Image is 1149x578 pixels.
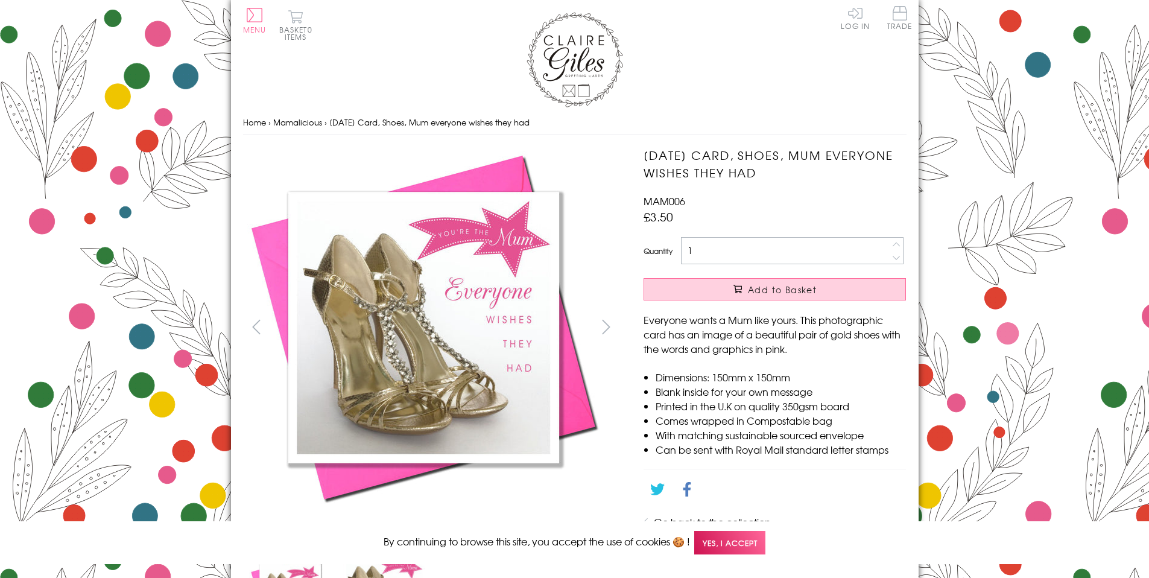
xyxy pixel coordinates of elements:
button: Basket0 items [279,10,312,40]
a: Mamalicious [273,116,322,128]
button: Add to Basket [644,278,906,300]
a: Home [243,116,266,128]
img: Claire Giles Greetings Cards [527,12,623,107]
li: Blank inside for your own message [656,384,906,399]
span: MAM006 [644,194,685,208]
span: › [324,116,327,128]
li: Printed in the U.K on quality 350gsm board [656,399,906,413]
p: Everyone wants a Mum like yours. This photographic card has an image of a beautiful pair of gold ... [644,313,906,356]
button: prev [243,313,270,340]
span: Yes, I accept [694,531,765,554]
span: Add to Basket [748,284,817,296]
a: Trade [887,6,913,32]
button: Menu [243,8,267,33]
img: Mother's Day Card, Shoes, Mum everyone wishes they had [243,147,605,509]
li: With matching sustainable sourced envelope [656,428,906,442]
span: › [268,116,271,128]
nav: breadcrumbs [243,110,907,135]
span: [DATE] Card, Shoes, Mum everyone wishes they had [329,116,530,128]
a: Go back to the collection [654,515,771,529]
span: Trade [887,6,913,30]
button: next [592,313,619,340]
a: Log In [841,6,870,30]
h1: [DATE] Card, Shoes, Mum everyone wishes they had [644,147,906,182]
span: £3.50 [644,208,673,225]
li: Can be sent with Royal Mail standard letter stamps [656,442,906,457]
label: Quantity [644,246,673,256]
li: Comes wrapped in Compostable bag [656,413,906,428]
li: Dimensions: 150mm x 150mm [656,370,906,384]
span: Menu [243,24,267,35]
span: 0 items [285,24,312,42]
